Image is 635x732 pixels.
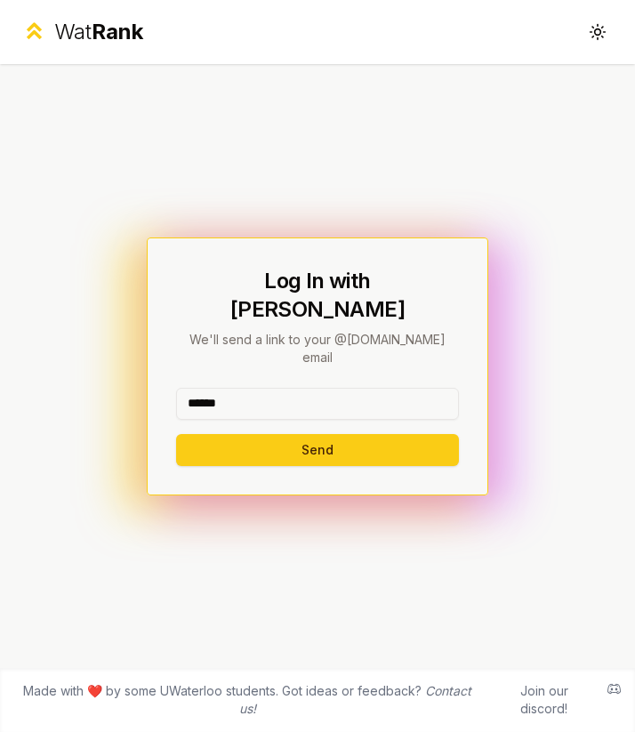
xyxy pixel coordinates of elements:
div: Wat [54,18,143,46]
div: Join our discord! [495,682,593,718]
button: Send [176,434,459,466]
span: Rank [92,19,143,44]
span: Made with ❤️ by some UWaterloo students. Got ideas or feedback? [14,682,481,718]
p: We'll send a link to your @[DOMAIN_NAME] email [176,331,459,366]
h1: Log In with [PERSON_NAME] [176,267,459,324]
a: WatRank [21,18,143,46]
